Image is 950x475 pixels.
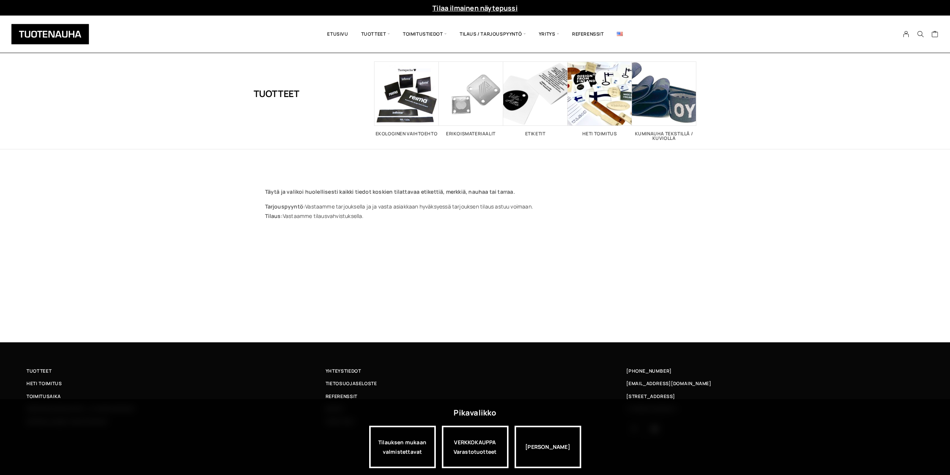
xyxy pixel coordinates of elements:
div: [PERSON_NAME] [515,426,581,468]
div: Pikavalikko [454,406,496,420]
a: Etusivu [321,21,354,47]
img: English [617,32,623,36]
a: Referenssit [566,21,610,47]
span: [STREET_ADDRESS] [626,392,675,400]
a: Tilauksen mukaan valmistettavat [369,426,436,468]
a: My Account [899,31,914,38]
span: Heti toimitus [27,379,62,387]
a: VERKKOKAUPPAVarastotuotteet [442,426,509,468]
p: Vastaamme tarjouksella ja ja vasta asiakkaan hyväksyessä tarjouksen tilaus astuu voimaan. Vastaam... [265,202,685,221]
span: Tietosuojaseloste [326,379,377,387]
a: Toimitusaika [27,392,326,400]
span: Tuotteet [27,367,51,375]
strong: Tilaus: [265,212,283,219]
a: [EMAIL_ADDRESS][DOMAIN_NAME] [626,379,711,387]
span: Toimitustiedot [396,21,453,47]
a: [PHONE_NUMBER] [626,367,672,375]
span: Toimitusaika [27,392,61,400]
span: Tuotteet [355,21,396,47]
h2: Etiketit [503,132,568,136]
a: Tilaa ilmainen näytepussi [432,3,518,13]
h2: Heti toimitus [568,132,632,136]
button: Search [913,31,928,38]
div: VERKKOKAUPPA Varastotuotteet [442,426,509,468]
a: Tietosuojaseloste [326,379,625,387]
a: Visit product category Erikoismateriaalit [439,61,503,136]
a: Visit product category Ekologinen vaihtoehto [374,61,439,136]
a: Tuotteet [27,367,326,375]
img: Tuotenauha Oy [11,24,89,44]
a: Cart [931,30,939,39]
a: Yhteystiedot [326,367,625,375]
span: Referenssit [326,392,357,400]
a: Visit product category Heti toimitus [568,61,632,136]
a: Referenssit [326,392,625,400]
h2: Erikoismateriaalit [439,132,503,136]
span: Tilaus / Tarjouspyyntö [453,21,532,47]
h2: Kuminauha tekstillä / kuviolla [632,132,696,141]
h2: Ekologinen vaihtoehto [374,132,439,136]
span: Yritys [532,21,566,47]
a: Heti toimitus [27,379,326,387]
a: Visit product category Kuminauha tekstillä / kuviolla [632,61,696,141]
strong: Täytä ja valikoi huolellisesti kaikki tiedot koskien tilattavaa etikettiä, merkkiä, nauhaa tai ta... [265,188,515,195]
a: Visit product category Etiketit [503,61,568,136]
h1: Tuotteet [254,61,300,126]
strong: Tarjouspyyntö: [265,203,306,210]
span: Yhteystiedot [326,367,361,375]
